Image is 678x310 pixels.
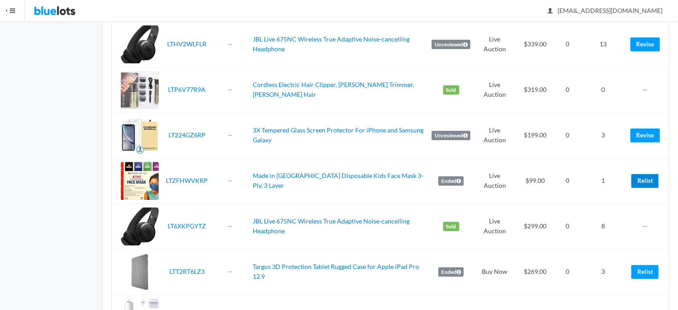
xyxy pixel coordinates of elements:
[438,267,464,277] label: Ended
[169,268,205,275] a: LTT2RT6LZ3
[515,21,555,67] td: $339.00
[630,37,660,51] a: Revise
[555,21,579,67] td: 0
[474,21,515,67] td: Live Auction
[167,40,206,48] a: LTHV2WLFLR
[228,177,232,184] a: --
[579,203,627,249] td: 8
[631,265,658,279] a: Relist
[228,40,232,48] a: --
[168,131,205,139] a: LT224GZ6RP
[579,67,627,112] td: 0
[443,222,459,231] label: Sold
[253,81,414,99] a: Cordless Electric Hair Clipper, [PERSON_NAME] Trimmer, [PERSON_NAME] Hair
[431,40,470,50] label: Unreviewed
[474,203,515,249] td: Live Auction
[579,249,627,294] td: 3
[228,222,232,230] a: --
[431,131,470,141] label: Unreviewed
[253,172,423,190] a: Made in [GEOGRAPHIC_DATA] Disposable Kids Face Mask 3-Ply, 3 Layer
[474,67,515,112] td: Live Auction
[548,7,662,14] span: [EMAIL_ADDRESS][DOMAIN_NAME]
[515,112,555,158] td: $199.00
[253,35,410,53] a: JBL Live 675NC Wireless True Adaptive Noise-cancelling Headphone
[438,176,464,186] label: Ended
[168,86,205,93] a: LTP6V77R9A
[166,177,208,184] a: LTZFHWVKRP
[555,249,579,294] td: 0
[555,112,579,158] td: 0
[546,7,555,16] ion-icon: person
[228,86,232,93] a: --
[443,85,459,95] label: Sold
[228,131,232,139] a: --
[253,126,423,144] a: 3X Tempered Glass Screen Protector For iPhone and Samsung Galaxy
[579,21,627,67] td: 13
[515,67,555,112] td: $319.00
[168,222,206,230] a: LT6XKPGYTZ
[253,263,419,281] a: Targus 3D Protection Tablet Rugged Case for Apple iPad Pro 12.9
[474,249,515,294] td: Buy Now
[627,67,669,112] td: --
[631,174,658,188] a: Relist
[627,203,669,249] td: --
[474,158,515,203] td: Live Auction
[579,158,627,203] td: 1
[474,112,515,158] td: Live Auction
[253,217,410,235] a: JBL Live 675NC Wireless True Adaptive Noise-cancelling Headphone
[515,249,555,294] td: $269.00
[228,268,232,275] a: --
[555,203,579,249] td: 0
[515,203,555,249] td: $299.00
[579,112,627,158] td: 3
[515,158,555,203] td: $99.00
[555,67,579,112] td: 0
[630,128,660,142] a: Revise
[555,158,579,203] td: 0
